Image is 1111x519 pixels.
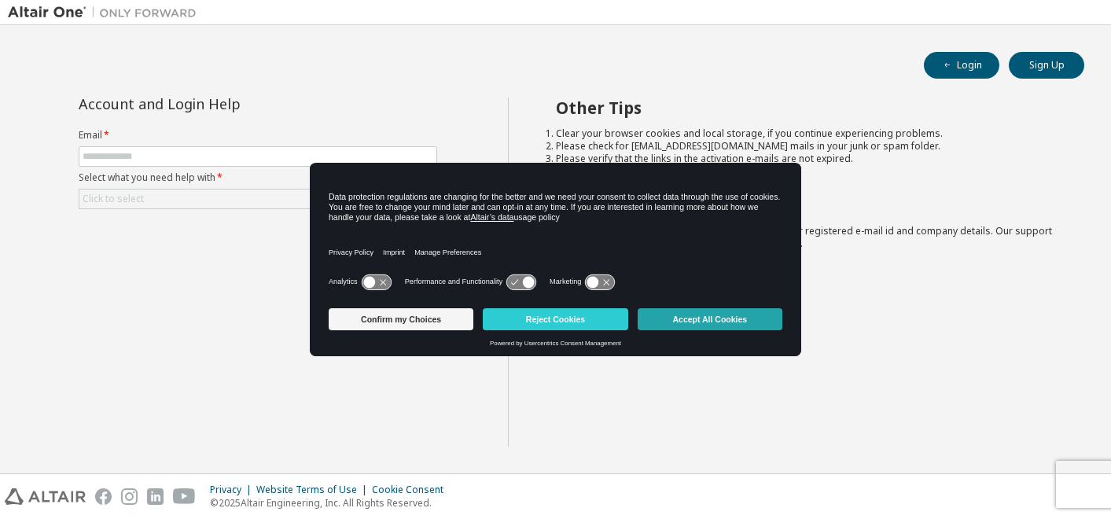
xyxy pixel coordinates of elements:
[372,484,453,496] div: Cookie Consent
[79,190,436,208] div: Click to select
[556,140,1056,153] li: Please check for [EMAIL_ADDRESS][DOMAIN_NAME] mails in your junk or spam folder.
[556,98,1056,118] h2: Other Tips
[5,488,86,505] img: altair_logo.svg
[79,98,366,110] div: Account and Login Help
[556,127,1056,140] li: Clear your browser cookies and local storage, if you continue experiencing problems.
[83,193,144,205] div: Click to select
[210,496,453,510] p: © 2025 Altair Engineering, Inc. All Rights Reserved.
[79,129,437,142] label: Email
[8,5,204,20] img: Altair One
[173,488,196,505] img: youtube.svg
[1009,52,1084,79] button: Sign Up
[556,195,1056,215] h2: Not sure how to login?
[147,488,164,505] img: linkedin.svg
[924,52,999,79] button: Login
[95,488,112,505] img: facebook.svg
[79,171,437,184] label: Select what you need help with
[256,484,372,496] div: Website Terms of Use
[121,488,138,505] img: instagram.svg
[556,153,1056,165] li: Please verify that the links in the activation e-mails are not expired.
[210,484,256,496] div: Privacy
[556,224,1052,250] span: with a brief description of the problem, your registered e-mail id and company details. Our suppo...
